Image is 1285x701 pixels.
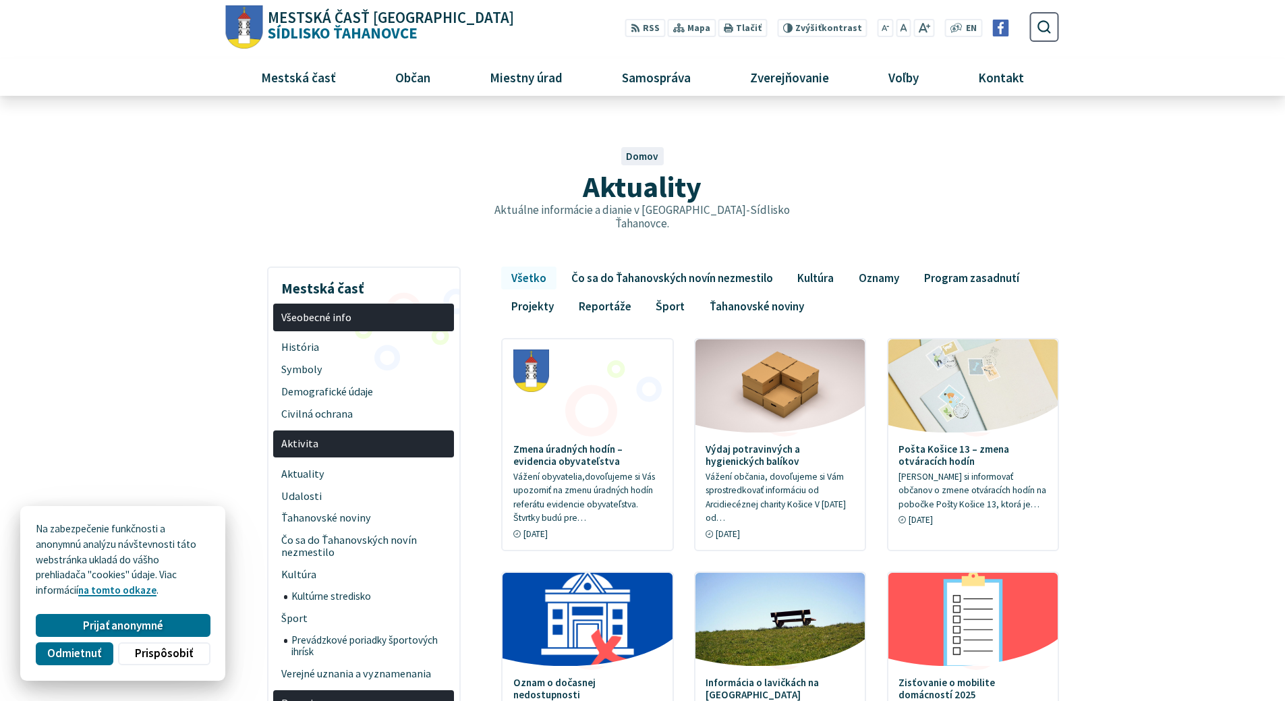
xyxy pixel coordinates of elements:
a: Aktuality [273,463,454,485]
h4: Oznam o dočasnej nedostupnosti [513,677,662,701]
span: Prispôsobiť [135,646,193,661]
span: [DATE] [716,528,740,540]
a: Ťahanovské noviny [699,295,813,318]
a: Čo sa do Ťahanovských novín nezmestilo [561,267,782,289]
a: Občan [370,59,455,95]
a: Kultúra [788,267,844,289]
button: Prispôsobiť [118,642,210,665]
p: [PERSON_NAME] si informovať občanov o zmene otváracích hodín na pobočke Pošty Košice 13, ktorá je… [898,470,1048,512]
span: Sídlisko Ťahanovce [263,10,515,41]
span: EN [966,22,977,36]
h4: Pošta Košice 13 – zmena otváracích hodín [898,443,1048,468]
span: Prijať anonymné [83,619,163,633]
span: Kultúrne stredisko [291,586,447,608]
p: Na zabezpečenie funkčnosti a anonymnú analýzu návštevnosti táto webstránka ukladá do vášho prehli... [36,522,210,598]
span: Kontakt [973,59,1029,95]
span: Mestská časť [GEOGRAPHIC_DATA] [268,10,514,26]
span: Všeobecné info [281,306,447,329]
a: Udalosti [273,485,454,507]
h4: Informácia o lavičkách na [GEOGRAPHIC_DATA] [706,677,855,701]
a: História [273,336,454,358]
span: Zvýšiť [795,22,822,34]
button: Prijať anonymné [36,614,210,637]
a: Samospráva [598,59,716,95]
a: Mestská časť [236,59,360,95]
a: Domov [626,150,658,163]
span: Udalosti [281,485,447,507]
span: RSS [643,22,660,36]
span: Prevádzkové poriadky športových ihrísk [291,629,447,663]
h4: Zmena úradných hodín – evidencia obyvateľstva [513,443,662,468]
a: Zverejňovanie [726,59,854,95]
a: Program zasadnutí [914,267,1029,289]
a: Projekty [501,295,563,318]
a: RSS [625,19,665,37]
h4: Výdaj potravinvých a hygienických balíkov [706,443,855,468]
span: Samospráva [617,59,695,95]
span: Civilná ochrana [281,403,447,425]
a: Všetko [501,267,556,289]
h4: Zisťovanie o mobilite domácností 2025 [898,677,1048,701]
span: [DATE] [909,514,933,526]
button: Zmenšiť veľkosť písma [878,19,894,37]
a: Všeobecné info [273,304,454,331]
img: Prejsť na Facebook stránku [992,20,1009,36]
a: Kultúrne stredisko [284,586,455,608]
button: Nastaviť pôvodnú veľkosť písma [896,19,911,37]
span: Mapa [687,22,710,36]
span: Šport [281,607,447,629]
button: Odmietnuť [36,642,113,665]
a: Kultúra [273,564,454,586]
span: kontrast [795,23,862,34]
a: EN [963,22,981,36]
a: Šport [273,607,454,629]
span: Ťahanovské noviny [281,507,447,530]
span: Mestská časť [256,59,341,95]
span: Zverejňovanie [745,59,834,95]
a: Demografické údaje [273,381,454,403]
a: Miestny úrad [465,59,587,95]
a: Civilná ochrana [273,403,454,425]
button: Zvýšiťkontrast [777,19,867,37]
img: Prejsť na domovskú stránku [226,5,263,49]
a: Čo sa do Ťahanovských novín nezmestilo [273,530,454,564]
a: Prevádzkové poriadky športových ihrísk [284,629,455,663]
a: Zmena úradných hodín – evidencia obyvateľstva Vážení obyvatelia,dovoľujeme si Vás upozorniť na zm... [503,339,672,550]
span: História [281,336,447,358]
a: Kontakt [954,59,1049,95]
span: Odmietnuť [47,646,101,661]
span: Čo sa do Ťahanovských novín nezmestilo [281,530,447,564]
a: Logo Sídlisko Ťahanovce, prejsť na domovskú stránku. [226,5,514,49]
a: Aktivita [273,430,454,458]
p: Aktuálne informácie a dianie v [GEOGRAPHIC_DATA]-Sídlisko Ťahanovce. [488,203,796,231]
a: Šport [646,295,695,318]
a: Výdaj potravinvých a hygienických balíkov Vážení občania, dovoľujeme si Vám sprostredkovať inform... [695,339,865,550]
h3: Mestská časť [273,271,454,299]
a: Oznamy [849,267,909,289]
p: Vážení občania, dovoľujeme si Vám sprostredkovať informáciu od Arcidiecéznej charity Košice V [DA... [706,470,855,526]
span: Aktuality [281,463,447,485]
button: Tlačiť [718,19,767,37]
a: Mapa [668,19,716,37]
span: Občan [390,59,435,95]
span: Miestny úrad [484,59,567,95]
span: Aktivita [281,433,447,455]
span: [DATE] [523,528,548,540]
span: Symboly [281,358,447,381]
a: Reportáže [569,295,641,318]
a: Symboly [273,358,454,381]
a: Verejné uznania a vyznamenania [273,663,454,685]
span: Voľby [884,59,924,95]
a: Ťahanovské noviny [273,507,454,530]
span: Verejné uznania a vyznamenania [281,663,447,685]
span: Aktuality [583,168,702,205]
span: Tlačiť [736,23,762,34]
a: Pošta Košice 13 – zmena otváracích hodín [PERSON_NAME] si informovať občanov o zmene otváracích h... [888,339,1058,536]
span: Kultúra [281,564,447,586]
span: Demografické údaje [281,381,447,403]
a: Voľby [864,59,944,95]
p: Vážení obyvatelia,dovoľujeme si Vás upozorniť na zmenu úradných hodín referátu evidencie obyvateľ... [513,470,662,526]
a: na tomto odkaze [78,584,156,596]
button: Zväčšiť veľkosť písma [913,19,934,37]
